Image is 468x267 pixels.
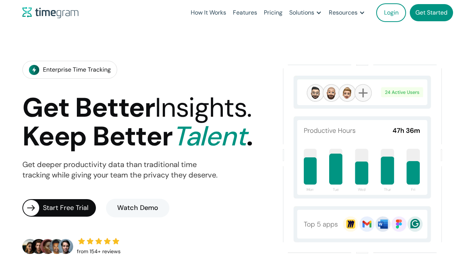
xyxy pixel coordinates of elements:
h1: Get Better Keep Better . [22,94,252,151]
div: Enterprise Time Tracking [43,65,111,75]
div: Start Free Trial [43,203,96,213]
a: Login [376,3,406,22]
a: Watch Demo [106,199,169,217]
a: Start Free Trial [22,199,96,217]
p: Get deeper productivity data than traditional time tracking while giving your team the privacy th... [22,160,218,180]
span: Insights. [155,90,252,125]
span: Talent [172,119,246,154]
iframe: Tidio Chat [430,219,465,254]
div: from 154+ reviews [77,246,121,257]
div: Resources [329,7,358,18]
div: Solutions [289,7,314,18]
a: Get Started [410,4,453,21]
